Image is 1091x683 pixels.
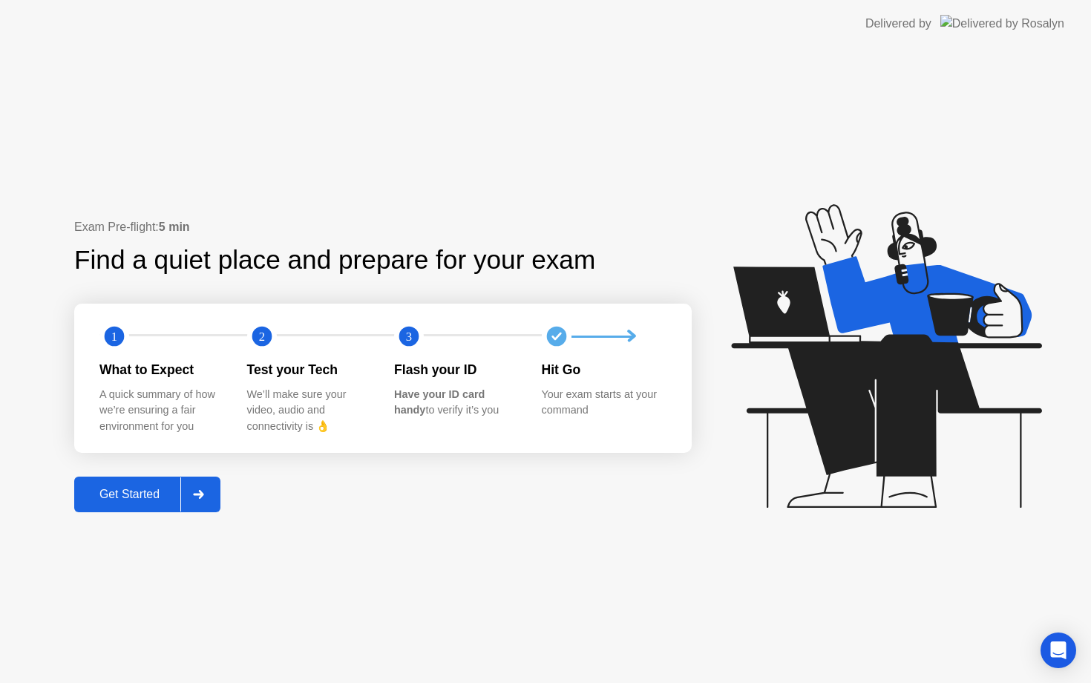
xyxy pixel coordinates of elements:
[542,360,666,379] div: Hit Go
[99,387,223,435] div: A quick summary of how we’re ensuring a fair environment for you
[247,387,371,435] div: We’ll make sure your video, audio and connectivity is 👌
[111,330,117,344] text: 1
[394,360,518,379] div: Flash your ID
[406,330,412,344] text: 3
[542,387,666,419] div: Your exam starts at your command
[1041,633,1076,668] div: Open Intercom Messenger
[940,15,1064,32] img: Delivered by Rosalyn
[865,15,931,33] div: Delivered by
[79,488,180,501] div: Get Started
[394,388,485,416] b: Have your ID card handy
[74,477,220,512] button: Get Started
[394,387,518,419] div: to verify it’s you
[159,220,190,233] b: 5 min
[99,360,223,379] div: What to Expect
[247,360,371,379] div: Test your Tech
[258,330,264,344] text: 2
[74,241,597,280] div: Find a quiet place and prepare for your exam
[74,218,692,236] div: Exam Pre-flight:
